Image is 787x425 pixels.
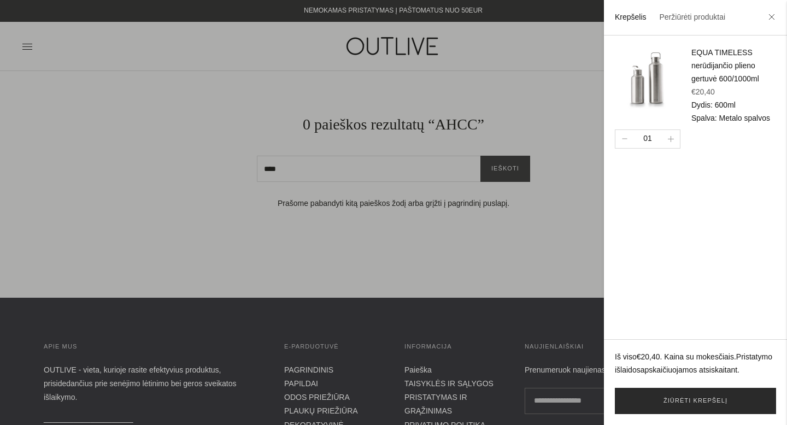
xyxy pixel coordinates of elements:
[615,13,647,21] a: Krepšelis
[691,48,759,83] a: EQUA TIMELESS nerūdijančio plieno gertuvė 600/1000ml
[639,133,656,145] div: 01
[691,87,715,96] span: €20,40
[691,99,776,112] div: Dydis: 600ml
[659,13,725,21] a: Peržiūrėti produktai
[637,352,660,361] span: €20,40
[615,388,776,414] a: Žiūrėti krepšelį
[615,351,776,377] p: Iš viso . Kaina su mokesčiais. apskaičiuojamos atsiskaitant.
[615,46,680,112] img: equa-timeless-off-white-stainless-steel-water-bottle-two-sizes-outlive_200x.png
[615,352,772,374] a: Pristatymo išlaidos
[691,112,776,125] div: Spalva: Metalo spalvos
